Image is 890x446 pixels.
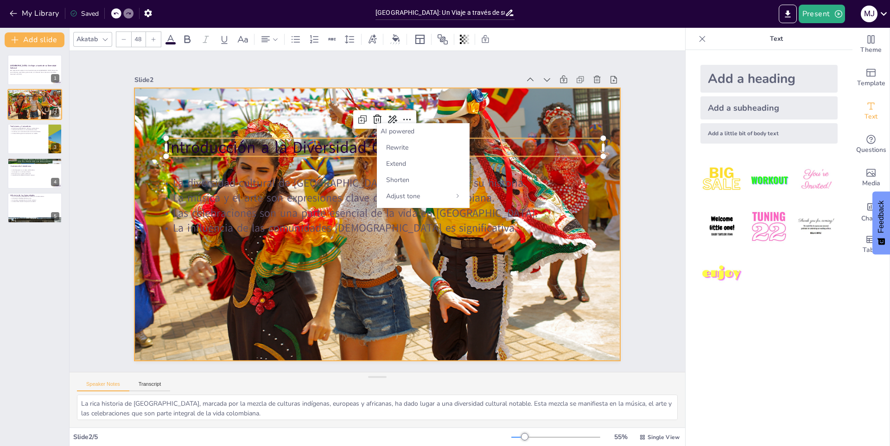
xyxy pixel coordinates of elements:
p: Influencia de las Comunidades [10,194,59,196]
span: Template [857,78,885,88]
div: 1 [7,55,62,85]
p: La diversidad cultural de [GEOGRAPHIC_DATA] es un reflejo de su historia. [275,10,425,430]
p: La gastronomía refleja la herencia cultural. [10,175,59,176]
div: Add a heading [700,65,838,93]
p: Tradiciones y Costumbres [10,125,46,128]
div: Add images, graphics, shapes or video [852,161,890,195]
div: 2 [51,109,59,117]
div: 5 [7,193,62,223]
span: Adjust tone [386,192,420,201]
span: Single View [648,433,680,441]
button: Transcript [129,381,171,391]
p: Gastronomía Colombiana [11,165,60,168]
span: Questions [856,145,886,155]
button: Present [799,5,845,23]
div: Background color [389,34,403,44]
p: Esta presentación explora la rica diversidad cultural de [GEOGRAPHIC_DATA], abarcando sus tradici... [10,70,59,73]
p: La música y el arte son expresiones clave de la cultura colombiana. [290,6,439,425]
div: Get real-time input from your audience [852,128,890,161]
img: 7.jpeg [700,252,744,295]
div: 2 [7,89,62,119]
p: Las celebraciones son una parte esencial de la vida en [GEOGRAPHIC_DATA]. [10,102,59,104]
p: El sancocho es un plato tradicional. [10,173,59,175]
div: Add a little bit of body text [700,123,838,144]
img: 4.jpeg [700,205,744,248]
button: My Library [7,6,63,21]
div: 1 [51,74,59,82]
span: Position [437,34,448,45]
p: La música y el arte son expresiones clave de la cultura colombiana. [10,101,59,102]
div: Layout [413,32,427,47]
p: El [DATE] de [GEOGRAPHIC_DATA] es emblemático. [10,127,46,129]
img: 3.jpeg [795,158,838,201]
button: Speaker Notes [77,381,129,391]
div: 55 % [610,433,632,441]
span: Charts [861,214,881,224]
p: La herencia afrodescendiente es rica. [10,197,59,199]
strong: [GEOGRAPHIC_DATA]: Un Viaje a través de su Diversidad Cultural [10,64,56,69]
div: Add charts and graphs [852,195,890,228]
p: La diversidad cultural enriquece la sociedad. [10,201,59,202]
p: Las comunidades [DEMOGRAPHIC_DATA] son fundamentales. [10,195,59,197]
button: Feedback - Show survey [872,191,890,254]
p: La bandeja paisa es un plato emblemático. [10,170,59,171]
p: Generated with [URL] [10,73,59,75]
div: Add ready made slides [852,61,890,94]
div: m j [861,6,877,22]
button: Add slide [5,32,64,47]
p: Text [710,28,843,50]
img: 6.jpeg [795,205,838,248]
p: Los mestizos representan una fusión cultural. [10,199,59,201]
p: Introducción a la Diversidad Cultural [11,94,60,97]
span: Feedback [877,201,885,233]
div: AI powered [381,127,466,136]
img: 1.jpeg [700,158,744,201]
p: La influencia de las comunidades [DEMOGRAPHIC_DATA] es significativa. [10,104,59,106]
img: 2.jpeg [747,158,790,201]
p: Las celebraciones son una parte esencial de la vida en [GEOGRAPHIC_DATA]. [304,1,453,421]
div: 3 [7,124,62,154]
div: Change the overall theme [852,28,890,61]
span: Table [863,245,879,255]
button: m j [861,5,877,23]
p: La diversidad regional en tradiciones es notable. [10,132,46,134]
div: 4 [7,158,62,188]
span: Extend [386,159,406,168]
button: Export to PowerPoint [779,5,797,23]
div: Add text boxes [852,94,890,128]
textarea: La rica historia de [GEOGRAPHIC_DATA], marcada por la mezcla de culturas indígenas, europeas y af... [77,395,678,420]
p: Introducción a la Diversidad Cultural [236,13,393,435]
p: La diversidad cultural de [GEOGRAPHIC_DATA] es un reflejo de su historia. [10,99,59,101]
div: 4 [51,178,59,186]
div: Add a table [852,228,890,261]
p: La Feria de las Flores es una celebración única. [10,129,46,131]
img: 5.jpeg [747,205,790,248]
div: 5 [51,212,59,220]
input: Insert title [375,6,505,19]
p: Las arepas son un alimento básico. [10,171,59,173]
div: 3 [51,143,59,151]
span: Media [862,178,880,188]
span: Rewrite [386,143,408,152]
div: Slide 2 / 5 [73,433,511,441]
div: Saved [70,9,99,18]
span: Shorten [386,176,409,184]
div: Akatab [75,33,100,45]
span: Text [865,112,877,122]
div: Add a subheading [700,96,838,119]
div: Text effects [365,32,379,47]
p: Las danzas son un elemento clave en las festividades. [10,131,46,132]
span: Theme [860,45,882,55]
